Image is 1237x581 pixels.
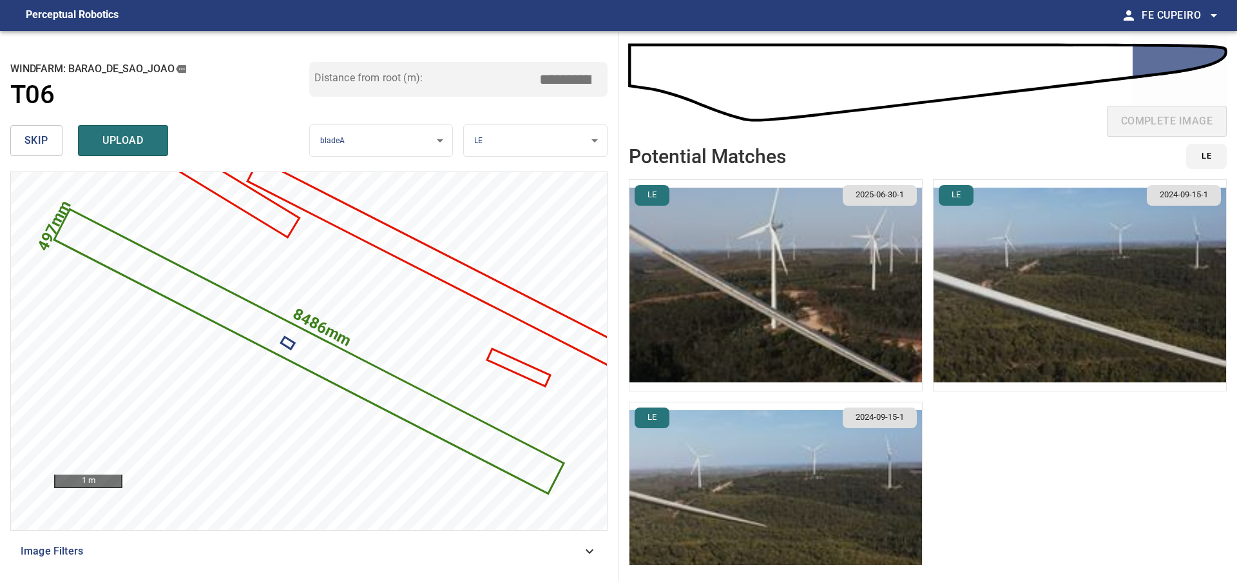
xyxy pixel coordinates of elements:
button: Fe Cupeiro [1136,3,1222,28]
h2: Potential Matches [629,146,786,167]
div: Image Filters [10,536,608,567]
img: Barao_de_Sao_Joao/T06/2024-09-15-1/2024-09-15-2/inspectionData/image10wp12.jpg [934,180,1226,391]
span: LE [1202,149,1211,164]
text: 497mm [34,197,74,254]
span: upload [92,132,154,150]
div: bladeA [310,124,453,157]
button: LE [635,408,669,428]
span: LE [640,411,664,424]
span: arrow_drop_down [1206,8,1222,23]
button: LE [1186,144,1227,169]
div: LE [464,124,607,157]
span: skip [24,132,48,150]
button: LE [635,185,669,206]
img: Barao_de_Sao_Joao/T06/2025-06-30-1/2025-06-30-1/inspectionData/image67wp72.jpg [629,180,922,391]
button: upload [78,125,168,156]
span: 2024-09-15-1 [1152,189,1216,201]
h2: windfarm: Barao_de_Sao_Joao [10,62,309,76]
text: 8486mm [290,305,354,350]
span: LE [640,189,664,201]
button: skip [10,125,62,156]
span: bladeA [320,136,345,145]
span: 2025-06-30-1 [848,189,912,201]
span: LE [944,189,968,201]
span: 2024-09-15-1 [848,411,912,424]
button: copy message details [174,62,188,76]
h1: T06 [10,80,54,110]
div: id [1178,144,1227,169]
a: T06 [10,80,309,110]
span: LE [474,136,483,145]
span: Fe Cupeiro [1142,6,1222,25]
button: LE [939,185,973,206]
label: Distance from root (m): [314,73,423,83]
figcaption: Perceptual Robotics [26,5,119,26]
span: Image Filters [21,544,582,559]
span: person [1121,8,1136,23]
